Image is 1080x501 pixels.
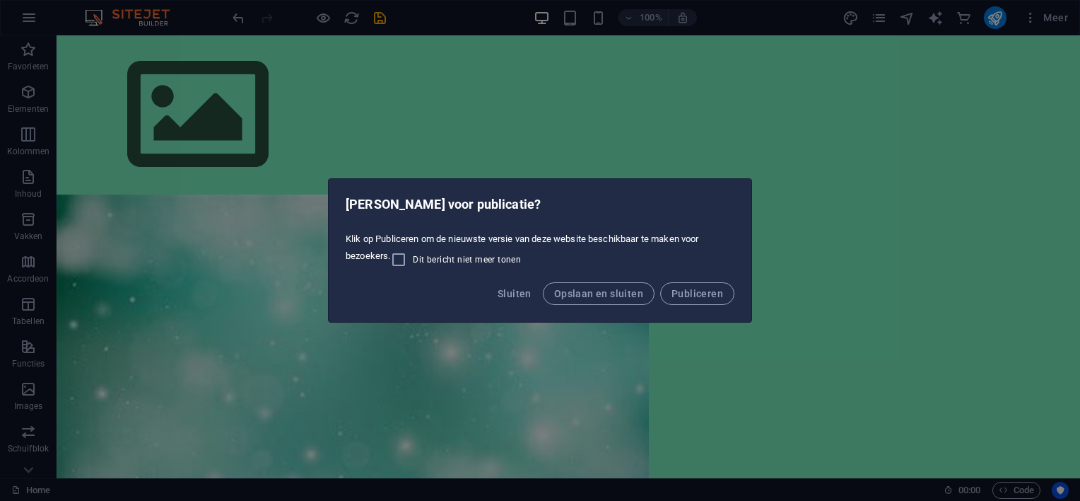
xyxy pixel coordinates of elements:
[492,282,537,305] button: Sluiten
[543,282,655,305] button: Opslaan en sluiten
[498,288,532,299] span: Sluiten
[329,227,751,274] div: Klik op Publiceren om de nieuwste versie van deze website beschikbaar te maken voor bezoekers.
[413,254,521,265] span: Dit bericht niet meer tonen
[660,282,734,305] button: Publiceren
[346,196,734,213] h2: [PERSON_NAME] voor publicatie?
[671,288,723,299] span: Publiceren
[554,288,643,299] span: Opslaan en sluiten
